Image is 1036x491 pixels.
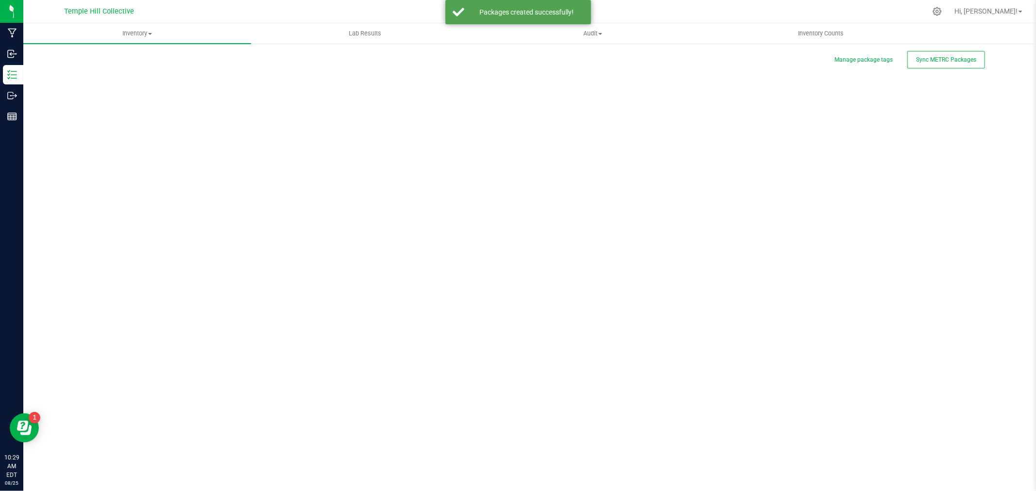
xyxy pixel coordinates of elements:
button: Manage package tags [834,56,893,64]
p: 10:29 AM EDT [4,453,19,479]
span: Lab Results [336,29,394,38]
a: Inventory Counts [707,23,934,44]
a: Lab Results [251,23,479,44]
inline-svg: Outbound [7,91,17,100]
div: Packages created successfully! [470,7,584,17]
span: Inventory Counts [785,29,857,38]
button: Sync METRC Packages [907,51,985,68]
span: Audit [479,29,706,38]
span: Hi, [PERSON_NAME]! [954,7,1018,15]
p: 08/25 [4,479,19,487]
inline-svg: Inventory [7,70,17,80]
span: Inventory [23,29,251,38]
iframe: Resource center unread badge [29,412,40,424]
a: Audit [479,23,707,44]
div: Manage settings [931,7,943,16]
iframe: Resource center [10,413,39,442]
span: Temple Hill Collective [64,7,134,16]
span: Sync METRC Packages [916,56,976,63]
inline-svg: Inbound [7,49,17,59]
inline-svg: Reports [7,112,17,121]
a: Inventory [23,23,251,44]
inline-svg: Manufacturing [7,28,17,38]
